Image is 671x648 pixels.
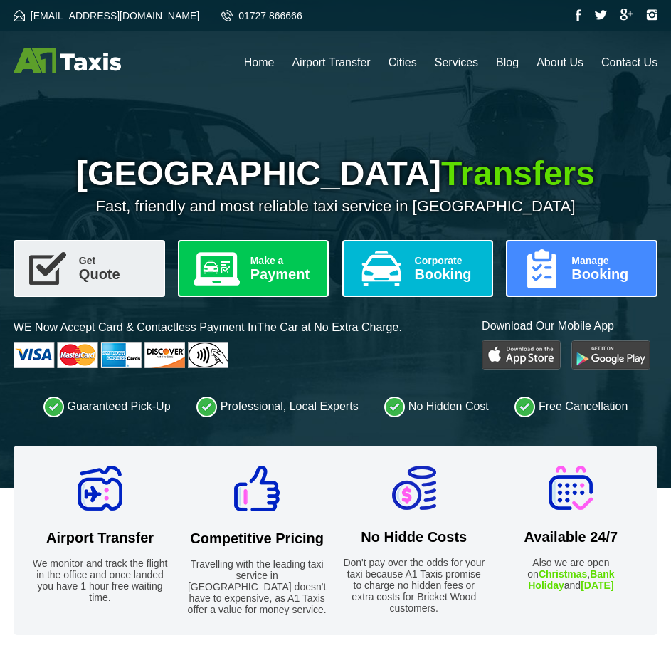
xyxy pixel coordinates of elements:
a: [EMAIL_ADDRESS][DOMAIN_NAME] [14,10,199,21]
img: Competitive Pricing Icon [234,466,280,511]
a: Contact Us [601,56,657,68]
img: Facebook [576,9,581,21]
h1: [GEOGRAPHIC_DATA] [14,154,657,193]
img: Google Play [571,340,650,370]
a: 01727 866666 [221,10,302,21]
a: About Us [537,56,583,68]
span: Make a [250,256,317,266]
a: Services [435,56,478,68]
img: Instagram [646,9,657,21]
img: Available 24/7 Icon [549,466,593,510]
img: Airport Transfer Icon [78,466,122,511]
img: Cards [14,342,228,368]
span: Manage [571,256,645,266]
a: CorporateBooking [342,240,494,297]
p: Travelling with the leading taxi service in [GEOGRAPHIC_DATA] doesn't have to expensive, as A1 Ta... [184,558,329,615]
li: No Hidden Cost [384,396,489,417]
a: GetQuote [14,240,165,297]
a: ManageBooking [506,240,657,297]
strong: Christmas [539,568,587,580]
span: Get [79,256,152,266]
li: Free Cancellation [514,396,628,417]
strong: [DATE] [581,580,613,591]
a: Airport Transfer [292,56,370,68]
img: Twitter [594,10,607,20]
img: Play Store [482,340,561,370]
img: A1 Taxis St Albans LTD [14,48,121,73]
strong: Bank Holiday [528,568,614,591]
a: Make aPayment [178,240,329,297]
img: Google Plus [620,9,633,21]
p: We monitor and track the flight in the office and once landed you have 1 hour free waiting time. [28,558,172,603]
img: No Hidde Costs Icon [392,466,436,510]
li: Professional, Local Experts [196,396,359,417]
p: WE Now Accept Card & Contactless Payment In [14,318,402,336]
li: Guaranteed Pick-Up [43,396,171,417]
span: Transfers [441,155,595,192]
p: Fast, friendly and most reliable taxi service in [GEOGRAPHIC_DATA] [14,197,657,216]
span: Corporate [415,256,481,266]
h2: Competitive Pricing [184,531,329,547]
p: Don't pay over the odds for your taxi because A1 Taxis promise to charge no hidden fees or extra ... [342,557,486,614]
h2: Available 24/7 [499,529,643,545]
p: Download Our Mobile App [482,317,657,335]
p: Also we are open on , and [499,557,643,591]
h2: Airport Transfer [28,530,172,546]
a: Cities [389,56,417,68]
span: The Car at No Extra Charge. [257,321,402,333]
h2: No Hidde Costs [342,529,486,545]
a: Blog [496,56,519,68]
a: Home [244,56,275,68]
